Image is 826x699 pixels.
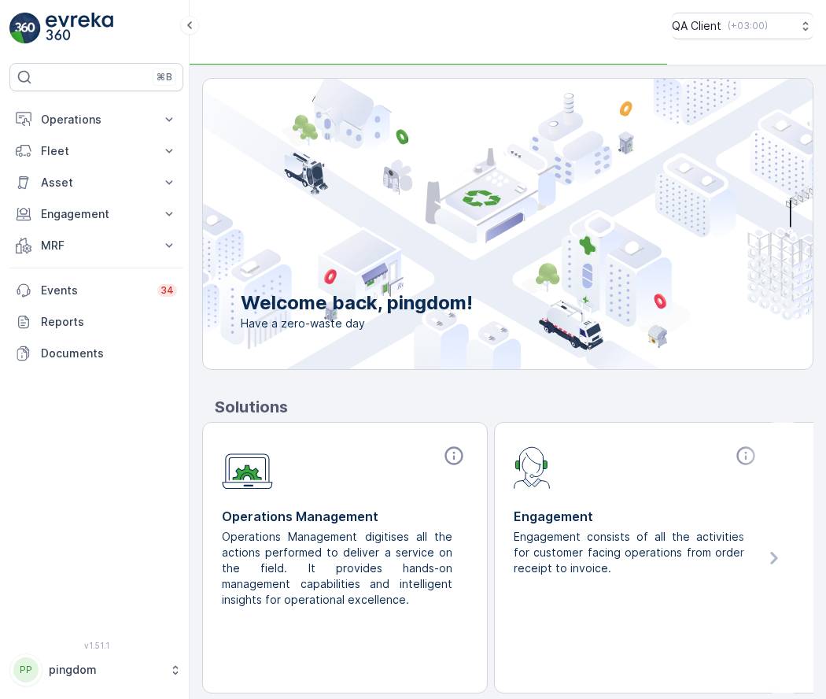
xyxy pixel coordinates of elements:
a: Reports [9,306,183,338]
button: MRF [9,230,183,261]
button: PPpingdom [9,653,183,686]
span: Have a zero-waste day [241,316,473,331]
p: Engagement consists of all the activities for customer facing operations from order receipt to in... [514,529,747,576]
span: v 1.51.1 [9,641,183,650]
p: Reports [41,314,177,330]
button: Asset [9,167,183,198]
button: Operations [9,104,183,135]
p: pingdom [49,662,161,678]
button: Engagement [9,198,183,230]
p: QA Client [672,18,721,34]
p: Events [41,283,148,298]
img: logo_light-DOdMpM7g.png [46,13,113,44]
p: Solutions [215,395,813,419]
p: ⌘B [157,71,172,83]
p: Engagement [41,206,152,222]
img: module-icon [222,445,273,490]
p: Documents [41,346,177,361]
p: Operations Management digitises all the actions performed to deliver a service on the field. It p... [222,529,455,608]
p: Engagement [514,507,760,526]
button: Fleet [9,135,183,167]
p: Asset [41,175,152,190]
img: city illustration [132,79,813,369]
img: logo [9,13,41,44]
p: ( +03:00 ) [728,20,768,32]
a: Events34 [9,275,183,306]
button: QA Client(+03:00) [672,13,813,39]
p: Operations [41,112,152,128]
p: Operations Management [222,507,468,526]
p: Welcome back, pingdom! [241,290,473,316]
p: MRF [41,238,152,253]
div: PP [13,657,39,682]
img: module-icon [514,445,551,489]
p: 34 [160,284,174,297]
a: Documents [9,338,183,369]
p: Fleet [41,143,152,159]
